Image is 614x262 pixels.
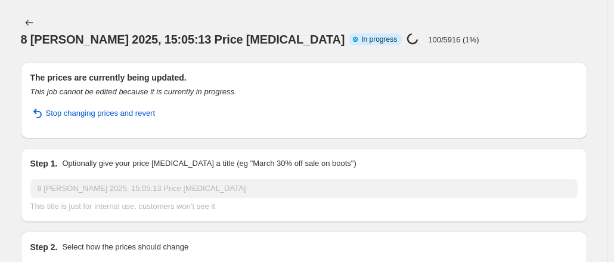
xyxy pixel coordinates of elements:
[30,87,237,96] i: This job cannot be edited because it is currently in progress.
[21,14,38,31] button: Price change jobs
[428,35,479,44] p: 100/5916 (1%)
[361,35,397,44] span: In progress
[30,179,578,198] input: 30% off holiday sale
[23,104,163,123] button: Stop changing prices and revert
[30,72,578,84] h2: The prices are currently being updated.
[21,33,345,46] span: 8 [PERSON_NAME] 2025, 15:05:13 Price [MEDICAL_DATA]
[30,241,58,253] h2: Step 2.
[46,107,156,119] span: Stop changing prices and revert
[30,202,215,211] span: This title is just for internal use, customers won't see it
[30,158,58,169] h2: Step 1.
[62,158,356,169] p: Optionally give your price [MEDICAL_DATA] a title (eg "March 30% off sale on boots")
[62,241,188,253] p: Select how the prices should change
